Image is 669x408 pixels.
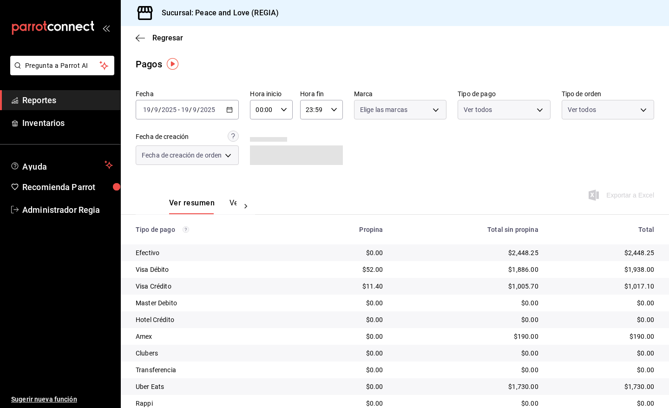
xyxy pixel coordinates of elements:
[151,106,154,113] span: /
[398,382,538,391] div: $1,730.00
[200,106,216,113] input: ----
[183,226,189,233] svg: Los pagos realizados con Pay y otras terminales son montos brutos.
[136,132,189,142] div: Fecha de creación
[307,332,383,341] div: $0.00
[136,57,162,71] div: Pagos
[398,315,538,324] div: $0.00
[161,106,177,113] input: ----
[398,298,538,308] div: $0.00
[10,56,114,75] button: Pregunta a Parrot AI
[398,248,538,257] div: $2,448.25
[553,265,654,274] div: $1,938.00
[398,265,538,274] div: $1,886.00
[307,382,383,391] div: $0.00
[250,91,293,97] label: Hora inicio
[398,226,538,233] div: Total sin propina
[398,349,538,358] div: $0.00
[136,33,183,42] button: Regresar
[136,298,292,308] div: Master Debito
[169,198,236,214] div: navigation tabs
[192,106,197,113] input: --
[398,332,538,341] div: $190.00
[307,248,383,257] div: $0.00
[553,365,654,375] div: $0.00
[102,24,110,32] button: open_drawer_menu
[178,106,180,113] span: -
[354,91,446,97] label: Marca
[167,58,178,70] img: Tooltip marker
[142,151,222,160] span: Fecha de creación de orden
[189,106,192,113] span: /
[152,33,183,42] span: Regresar
[22,181,113,193] span: Recomienda Parrot
[553,399,654,408] div: $0.00
[553,382,654,391] div: $1,730.00
[169,198,215,214] button: Ver resumen
[7,67,114,77] a: Pregunta a Parrot AI
[136,265,292,274] div: Visa Débito
[398,365,538,375] div: $0.00
[307,315,383,324] div: $0.00
[158,106,161,113] span: /
[22,204,113,216] span: Administrador Regia
[300,91,343,97] label: Hora fin
[307,365,383,375] div: $0.00
[136,399,292,408] div: Rappi
[553,282,654,291] div: $1,017.10
[360,105,407,114] span: Elige las marcas
[307,265,383,274] div: $52.00
[553,332,654,341] div: $190.00
[553,226,654,233] div: Total
[154,106,158,113] input: --
[136,282,292,291] div: Visa Crédito
[22,94,113,106] span: Reportes
[458,91,550,97] label: Tipo de pago
[398,399,538,408] div: $0.00
[136,248,292,257] div: Efectivo
[307,226,383,233] div: Propina
[136,315,292,324] div: Hotel Crédito
[136,365,292,375] div: Transferencia
[197,106,200,113] span: /
[181,106,189,113] input: --
[136,349,292,358] div: Clubers
[553,349,654,358] div: $0.00
[11,395,113,404] span: Sugerir nueva función
[136,91,239,97] label: Fecha
[398,282,538,291] div: $1,005.70
[230,198,264,214] button: Ver pagos
[307,298,383,308] div: $0.00
[307,349,383,358] div: $0.00
[464,105,492,114] span: Ver todos
[22,117,113,129] span: Inventarios
[307,399,383,408] div: $0.00
[154,7,279,19] h3: Sucursal: Peace and Love (REGIA)
[553,315,654,324] div: $0.00
[143,106,151,113] input: --
[136,332,292,341] div: Amex
[307,282,383,291] div: $11.40
[562,91,654,97] label: Tipo de orden
[553,298,654,308] div: $0.00
[25,61,100,71] span: Pregunta a Parrot AI
[22,159,101,171] span: Ayuda
[553,248,654,257] div: $2,448.25
[136,382,292,391] div: Uber Eats
[136,226,292,233] div: Tipo de pago
[568,105,596,114] span: Ver todos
